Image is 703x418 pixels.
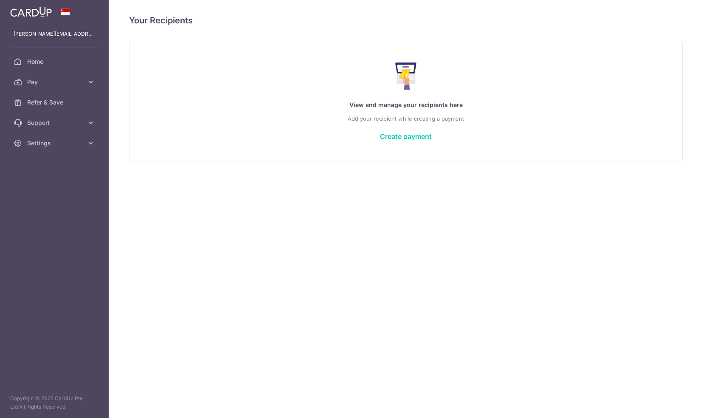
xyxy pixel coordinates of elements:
span: Support [27,119,83,127]
p: Add your recipient while creating a payment [146,113,665,124]
a: Create payment [380,132,432,141]
h4: Your Recipients [129,14,683,27]
p: View and manage your recipients here [146,100,665,110]
img: Make Payment [395,62,417,90]
img: CardUp [10,7,52,17]
span: Pay [27,78,83,86]
span: Refer & Save [27,98,83,107]
span: Settings [27,139,83,147]
span: Home [27,57,83,66]
p: [PERSON_NAME][EMAIL_ADDRESS][DOMAIN_NAME] [14,30,95,38]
